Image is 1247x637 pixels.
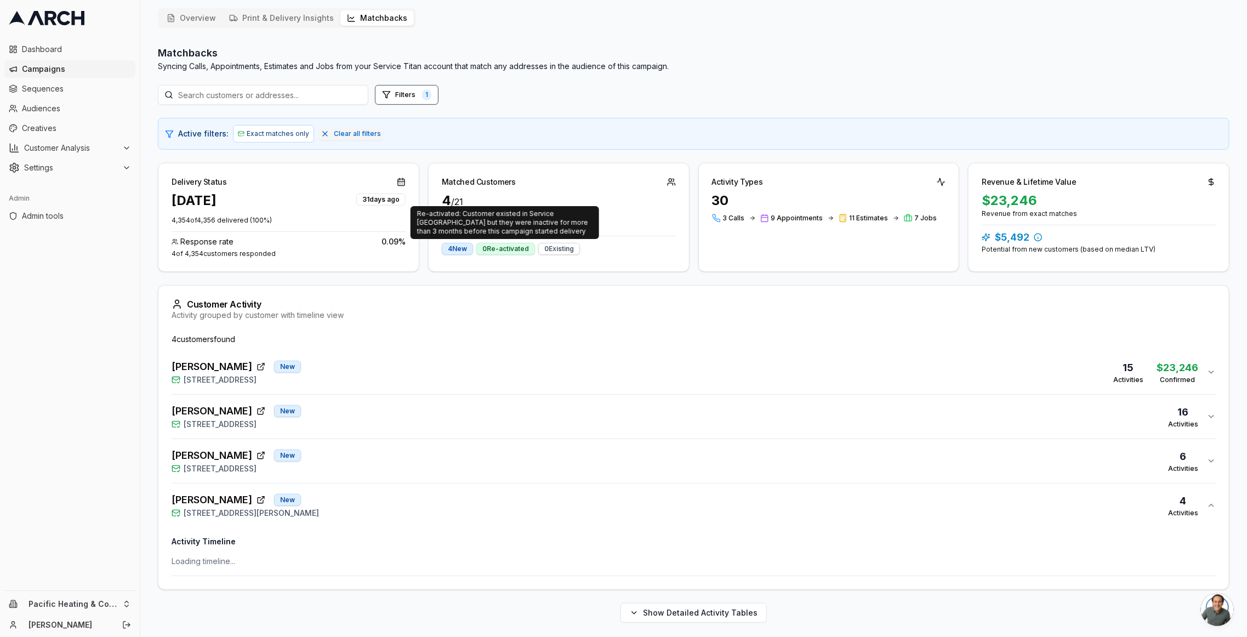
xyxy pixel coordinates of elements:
[4,159,135,177] button: Settings
[22,123,131,134] span: Creatives
[274,494,301,506] div: New
[172,310,1216,321] div: Activity grouped by customer with timeline view
[982,230,1216,245] div: $5,492
[417,209,593,236] div: Re-activated: Customer existed in Service [GEOGRAPHIC_DATA] but they were inactive for more than ...
[4,120,135,137] a: Creatives
[1168,405,1198,420] div: 16
[451,196,463,207] span: / 21
[22,44,131,55] span: Dashboard
[158,61,669,72] p: Syncing Calls, Appointments, Estimates and Jobs from your Service Titan account that match any ad...
[4,190,135,207] div: Admin
[172,249,406,258] div: 4 of 4,354 customers responded
[158,46,669,61] h2: Matchbacks
[172,439,1216,483] button: [PERSON_NAME]New[STREET_ADDRESS]6Activities
[24,162,118,173] span: Settings
[180,236,234,247] span: Response rate
[712,177,763,187] div: Activity Types
[172,448,252,463] span: [PERSON_NAME]
[172,177,227,187] div: Delivery Status
[915,214,937,223] span: 7 Jobs
[172,350,1216,394] button: [PERSON_NAME]New[STREET_ADDRESS]15Activities$23,246Confirmed
[4,80,135,98] a: Sequences
[172,395,1216,439] button: [PERSON_NAME]New[STREET_ADDRESS]16Activities
[184,374,257,385] span: [STREET_ADDRESS]
[4,595,135,613] button: Pacific Heating & Cooling
[247,129,309,138] span: Exact matches only
[442,177,516,187] div: Matched Customers
[4,139,135,157] button: Customer Analysis
[982,209,1216,218] div: Revenue from exact matches
[22,83,131,94] span: Sequences
[620,603,767,623] button: Show Detailed Activity Tables
[982,192,1216,209] div: $23,246
[184,463,257,474] span: [STREET_ADDRESS]
[184,508,319,519] span: [STREET_ADDRESS][PERSON_NAME]
[184,419,257,430] span: [STREET_ADDRESS]
[982,245,1216,254] div: Potential from new customers (based on median LTV)
[172,334,1216,345] div: 4 customer s found
[158,85,368,105] input: Search customers or addresses...
[172,192,217,209] div: [DATE]
[1168,420,1198,429] div: Activities
[160,10,223,26] button: Overview
[771,214,823,223] span: 9 Appointments
[172,536,1216,547] h4: Activity Timeline
[1157,360,1198,376] div: $23,246
[1168,509,1198,517] div: Activities
[1168,464,1198,473] div: Activities
[22,64,131,75] span: Campaigns
[422,89,431,100] span: 1
[274,405,301,417] div: New
[172,359,252,374] span: [PERSON_NAME]
[356,194,406,206] div: 31 days ago
[4,207,135,225] a: Admin tools
[538,243,580,255] div: 0 Existing
[381,236,406,247] span: 0.09 %
[4,60,135,78] a: Campaigns
[442,192,676,209] div: 4
[850,214,889,223] span: 11 Estimates
[318,127,383,140] button: Clear all filters
[1201,593,1234,626] a: Open chat
[172,527,1216,576] div: [PERSON_NAME]New[STREET_ADDRESS][PERSON_NAME]4Activities
[375,85,439,105] button: Open filters (1 active)
[178,128,229,139] span: Active filters:
[29,619,110,630] a: [PERSON_NAME]
[172,484,1216,527] button: [PERSON_NAME]New[STREET_ADDRESS][PERSON_NAME]4Activities
[340,10,414,26] button: Matchbacks
[356,192,406,206] button: 31days ago
[1113,360,1143,376] div: 15
[1113,376,1143,384] div: Activities
[172,556,1216,567] div: Loading timeline...
[1168,449,1198,464] div: 6
[172,492,252,508] span: [PERSON_NAME]
[1168,493,1198,509] div: 4
[119,617,134,633] button: Log out
[22,211,131,221] span: Admin tools
[4,100,135,117] a: Audiences
[172,403,252,419] span: [PERSON_NAME]
[223,10,340,26] button: Print & Delivery Insights
[334,129,381,138] span: Clear all filters
[442,243,473,255] div: 4 New
[1157,376,1198,384] div: Confirmed
[22,103,131,114] span: Audiences
[172,216,406,225] p: 4,354 of 4,356 delivered ( 100 %)
[29,599,118,609] span: Pacific Heating & Cooling
[4,41,135,58] a: Dashboard
[274,361,301,373] div: New
[24,143,118,153] span: Customer Analysis
[712,192,946,209] div: 30
[982,177,1077,187] div: Revenue & Lifetime Value
[274,450,301,462] div: New
[172,299,1216,310] div: Customer Activity
[476,243,535,255] div: 0 Re-activated
[723,214,745,223] span: 3 Calls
